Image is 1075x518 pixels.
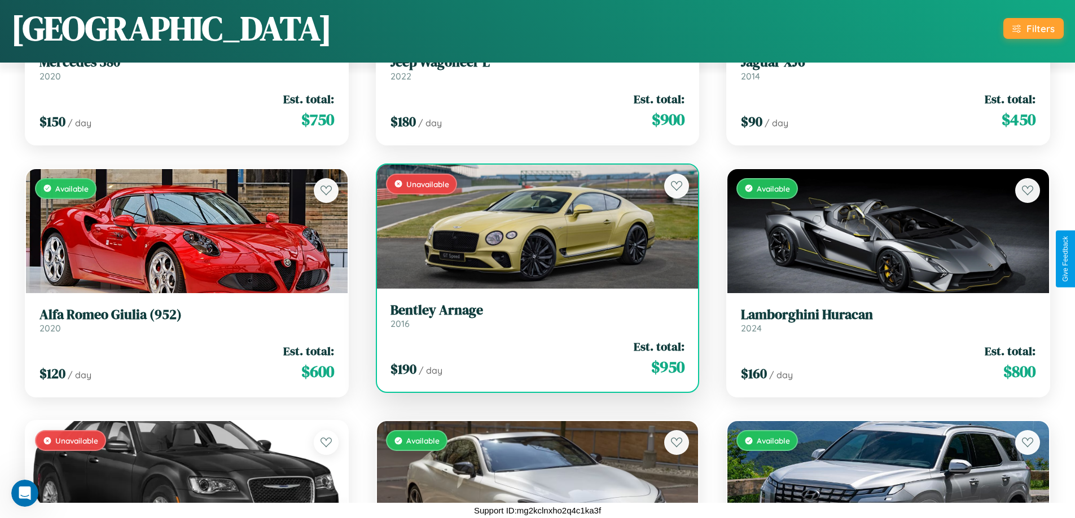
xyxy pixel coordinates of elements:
[40,307,334,334] a: Alfa Romeo Giulia (952)2020
[651,356,685,378] span: $ 950
[741,54,1035,70] h3: Jaguar XJ6
[390,70,411,82] span: 2022
[40,112,65,131] span: $ 150
[985,91,1035,107] span: Est. total:
[419,365,442,376] span: / day
[283,91,334,107] span: Est. total:
[652,108,685,131] span: $ 900
[741,307,1035,334] a: Lamborghini Huracan2024
[985,343,1035,359] span: Est. total:
[390,54,685,70] h3: Jeep Wagoneer L
[474,503,601,518] p: Support ID: mg2kclnxho2q4c1ka3f
[741,70,760,82] span: 2014
[1026,23,1055,34] div: Filters
[769,369,793,380] span: / day
[390,318,410,329] span: 2016
[55,184,89,193] span: Available
[390,302,685,318] h3: Bentley Arnage
[11,480,38,507] iframe: Intercom live chat
[55,436,98,445] span: Unavailable
[741,307,1035,323] h3: Lamborghini Huracan
[1003,18,1064,39] button: Filters
[757,436,790,445] span: Available
[390,360,416,378] span: $ 190
[757,184,790,193] span: Available
[68,369,91,380] span: / day
[741,322,762,334] span: 2024
[406,436,440,445] span: Available
[741,364,767,383] span: $ 160
[301,108,334,131] span: $ 750
[40,54,334,82] a: Mercedes 3802020
[40,54,334,70] h3: Mercedes 380
[1061,236,1069,282] div: Give Feedback
[283,343,334,359] span: Est. total:
[390,54,685,82] a: Jeep Wagoneer L2022
[634,91,685,107] span: Est. total:
[1002,108,1035,131] span: $ 450
[40,322,61,334] span: 2020
[390,302,685,330] a: Bentley Arnage2016
[741,112,762,131] span: $ 90
[390,112,416,131] span: $ 180
[68,117,91,129] span: / day
[301,360,334,383] span: $ 600
[418,117,442,129] span: / day
[1003,360,1035,383] span: $ 800
[40,70,61,82] span: 2020
[40,364,65,383] span: $ 120
[11,5,332,51] h1: [GEOGRAPHIC_DATA]
[634,338,685,355] span: Est. total:
[765,117,788,129] span: / day
[406,179,449,189] span: Unavailable
[741,54,1035,82] a: Jaguar XJ62014
[40,307,334,323] h3: Alfa Romeo Giulia (952)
